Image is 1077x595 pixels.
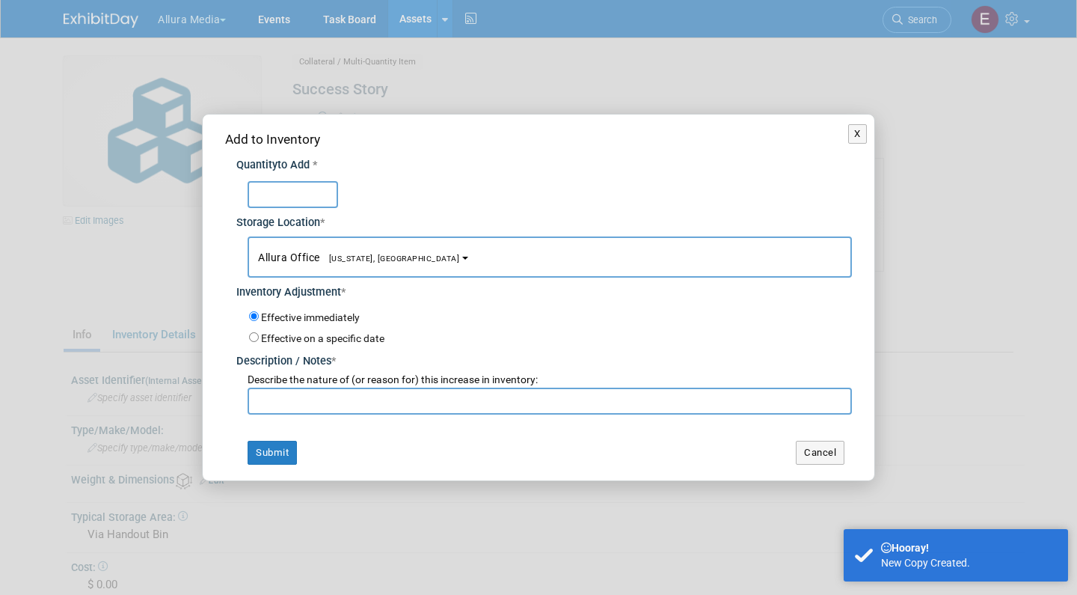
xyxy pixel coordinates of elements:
[848,124,867,144] button: X
[258,251,459,263] span: Allura Office
[320,254,460,263] span: [US_STATE], [GEOGRAPHIC_DATA]
[248,441,297,465] button: Submit
[796,441,844,465] button: Cancel
[236,347,852,370] div: Description / Notes
[881,555,1057,570] div: New Copy Created.
[236,278,852,301] div: Inventory Adjustment
[248,237,852,278] button: Allura Office[US_STATE], [GEOGRAPHIC_DATA]
[261,332,384,344] label: Effective on a specific date
[236,208,852,231] div: Storage Location
[881,540,1057,555] div: Hooray!
[261,311,360,326] label: Effective immediately
[248,373,538,385] span: Describe the nature of (or reason for) this increase in inventory:
[225,132,320,147] span: Add to Inventory
[277,159,310,171] span: to Add
[236,158,852,174] div: Quantity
